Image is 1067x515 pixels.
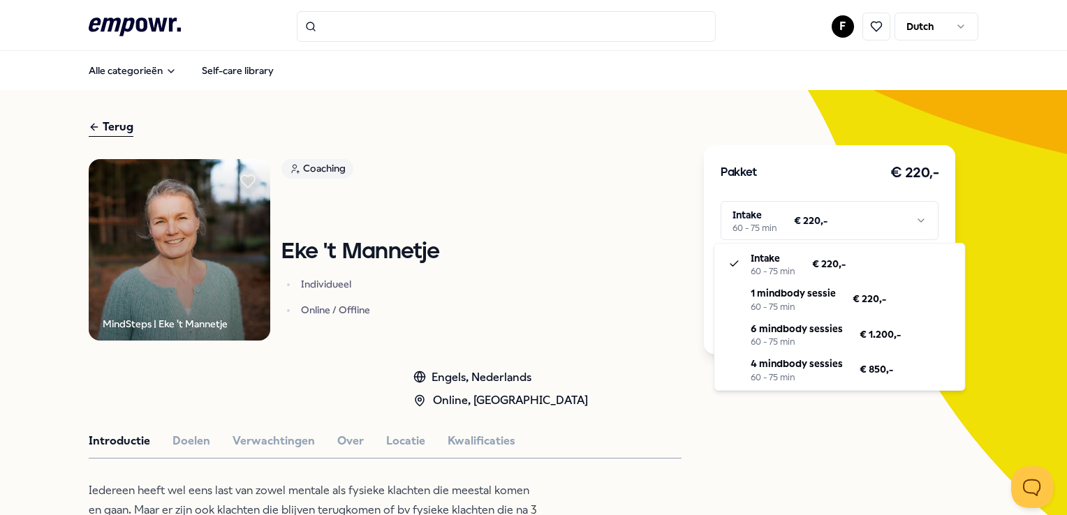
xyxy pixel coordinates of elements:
[751,301,836,313] div: 60 - 75 min
[853,291,886,306] span: € 220,-
[751,285,836,301] p: 1 mindbody sessie
[751,356,843,371] p: 4 mindbody sessies
[860,327,901,342] span: € 1.200,-
[751,372,843,383] div: 60 - 75 min
[751,251,795,266] p: Intake
[860,361,893,377] span: € 850,-
[812,256,846,271] span: € 220,-
[751,266,795,277] div: 60 - 75 min
[751,336,843,348] div: 60 - 75 min
[751,321,843,336] p: 6 mindbody sessies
